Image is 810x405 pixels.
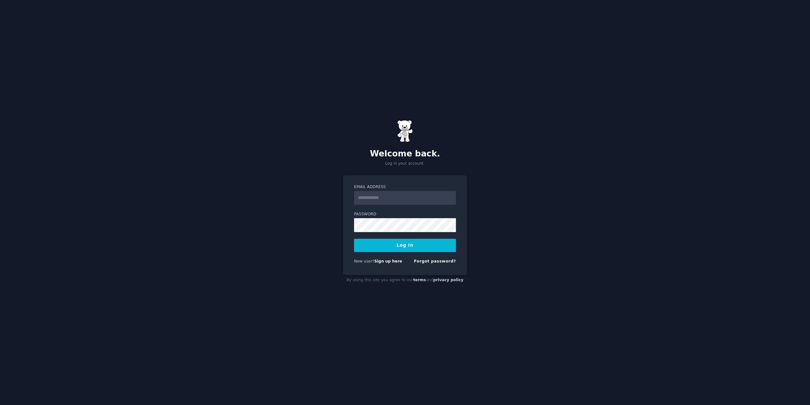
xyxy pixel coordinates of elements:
a: privacy policy [433,278,464,282]
a: Sign up here [374,259,402,263]
button: Log In [354,239,456,252]
p: Log in your account. [343,161,467,167]
span: New user? [354,259,374,263]
a: Forgot password? [414,259,456,263]
img: Gummy Bear [397,120,413,142]
label: Password [354,212,456,217]
a: terms [413,278,426,282]
div: By using this site you agree to our and [343,275,467,285]
label: Email Address [354,184,456,190]
h2: Welcome back. [343,149,467,159]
